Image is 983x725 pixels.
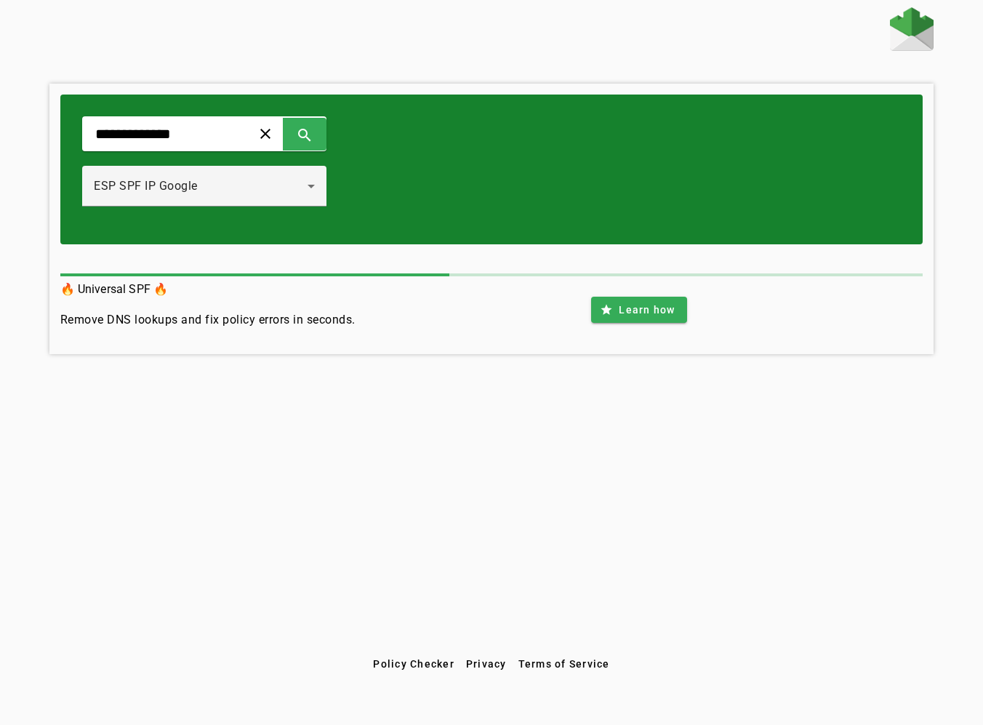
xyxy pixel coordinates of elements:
[94,179,198,193] span: ESP SPF IP Google
[60,311,356,329] h4: Remove DNS lookups and fix policy errors in seconds.
[890,7,934,51] img: Fraudmarc Logo
[890,7,934,55] a: Home
[619,303,675,317] span: Learn how
[513,651,616,677] button: Terms of Service
[460,651,513,677] button: Privacy
[373,658,454,670] span: Policy Checker
[591,297,686,323] button: Learn how
[60,279,356,300] h3: 🔥 Universal SPF 🔥
[518,658,610,670] span: Terms of Service
[466,658,507,670] span: Privacy
[367,651,460,677] button: Policy Checker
